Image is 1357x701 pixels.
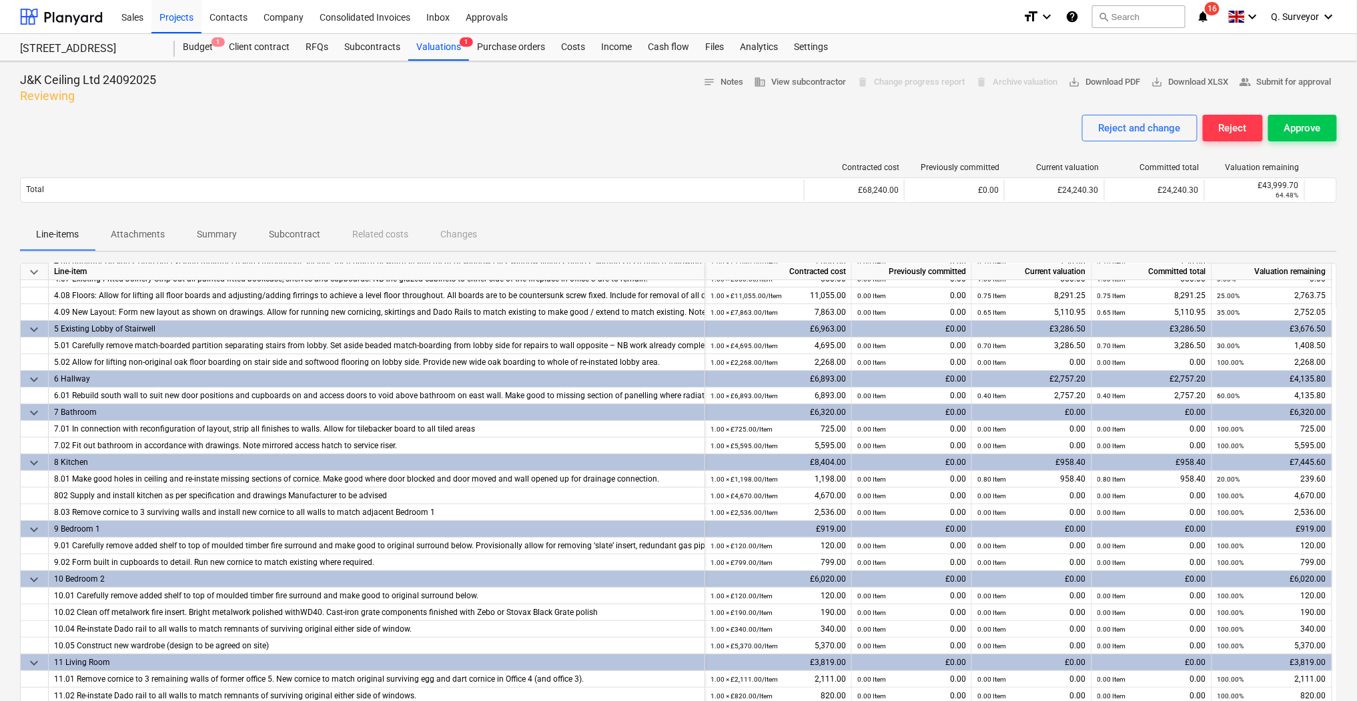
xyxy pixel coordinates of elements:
[711,392,778,400] small: 1.00 × £6,893.00 / Item
[857,388,966,404] div: 0.00
[26,372,42,388] span: keyboard_arrow_down
[852,404,972,421] div: £0.00
[697,34,732,61] a: Files
[1104,179,1204,201] div: £24,240.30
[20,42,159,56] div: [STREET_ADDRESS]
[54,538,699,554] div: 9.01 Carefully remove added shelf to top of moulded timber fire surround and make good to origina...
[754,76,766,88] span: business
[1152,75,1229,90] span: Download XLSX
[1210,181,1299,190] div: £43,999.70
[698,72,749,93] button: Notes
[857,592,886,600] small: 0.00 Item
[211,37,225,47] span: 1
[705,571,852,588] div: £6,020.00
[1097,392,1126,400] small: 0.40 Item
[1218,609,1244,616] small: 100.00%
[711,621,846,638] div: 340.00
[857,292,886,299] small: 0.00 Item
[1205,2,1220,15] span: 16
[54,471,699,488] div: 8.01 Make good holes in ceiling and re-instate missing sections of cornice. Make good where door ...
[810,163,899,172] div: Contracted cost
[1098,11,1109,22] span: search
[1092,571,1212,588] div: £0.00
[977,309,1006,316] small: 0.65 Item
[1218,392,1240,400] small: 60.00%
[336,34,408,61] a: Subcontracts
[1218,426,1244,433] small: 100.00%
[1218,359,1244,366] small: 100.00%
[1099,119,1181,137] div: Reject and change
[553,34,593,61] a: Costs
[711,421,846,438] div: 725.00
[1212,263,1332,280] div: Valuation remaining
[54,521,699,538] div: 9 Bedroom 1
[852,454,972,471] div: £0.00
[977,609,1006,616] small: 0.00 Item
[111,227,165,241] p: Attachments
[857,421,966,438] div: 0.00
[857,621,966,638] div: 0.00
[711,538,846,554] div: 120.00
[1010,163,1099,172] div: Current valuation
[711,342,778,349] small: 1.00 × £4,695.00 / Item
[1097,442,1126,450] small: 0.00 Item
[852,521,972,538] div: £0.00
[711,354,846,371] div: 2,268.00
[857,604,966,621] div: 0.00
[1212,521,1332,538] div: £919.00
[711,309,778,316] small: 1.00 × £7,863.00 / Item
[977,604,1086,621] div: 0.00
[977,342,1006,349] small: 0.70 Item
[26,264,42,280] span: keyboard_arrow_down
[1212,321,1332,337] div: £3,676.50
[711,476,778,483] small: 1.00 × £1,198.00 / Item
[852,321,972,337] div: £0.00
[711,388,846,404] div: 6,893.00
[1097,471,1206,488] div: 958.40
[857,471,966,488] div: 0.00
[298,34,336,61] a: RFQs
[1240,75,1332,90] span: Submit for approval
[857,588,966,604] div: 0.00
[711,492,778,500] small: 1.00 × £4,670.00 / Item
[1218,554,1326,571] div: 799.00
[593,34,640,61] a: Income
[857,609,886,616] small: 0.00 Item
[705,321,852,337] div: £6,963.00
[977,287,1086,304] div: 8,291.25
[857,538,966,554] div: 0.00
[1218,304,1326,321] div: 2,752.05
[703,76,715,88] span: notes
[1321,9,1337,25] i: keyboard_arrow_down
[711,604,846,621] div: 190.00
[469,34,553,61] div: Purchase orders
[857,287,966,304] div: 0.00
[1218,538,1326,554] div: 120.00
[1210,163,1300,172] div: Valuation remaining
[711,442,778,450] small: 1.00 × £5,595.00 / Item
[1212,654,1332,671] div: £3,819.00
[852,654,972,671] div: £0.00
[857,392,886,400] small: 0.00 Item
[54,604,699,621] div: 10.02 Clean off metalwork fire insert. Bright metalwork polished withWD40. Cast-iron grate compon...
[1212,454,1332,471] div: £7,445.60
[711,337,846,354] div: 4,695.00
[1218,421,1326,438] div: 725.00
[1218,492,1244,500] small: 100.00%
[711,275,773,283] small: 1.00 × £550.00 / Item
[1065,9,1079,25] i: Knowledge base
[1097,337,1206,354] div: 3,286.50
[1276,191,1299,199] small: 64.48%
[852,571,972,588] div: £0.00
[1097,488,1206,504] div: 0.00
[54,554,699,571] div: 9.02 Form built in cupboards to detail. Run new cornice to match existing where required.
[852,263,972,280] div: Previously committed
[1097,588,1206,604] div: 0.00
[36,227,79,241] p: Line-items
[711,426,773,433] small: 1.00 × £725.00 / Item
[1097,287,1206,304] div: 8,291.25
[1097,438,1206,454] div: 0.00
